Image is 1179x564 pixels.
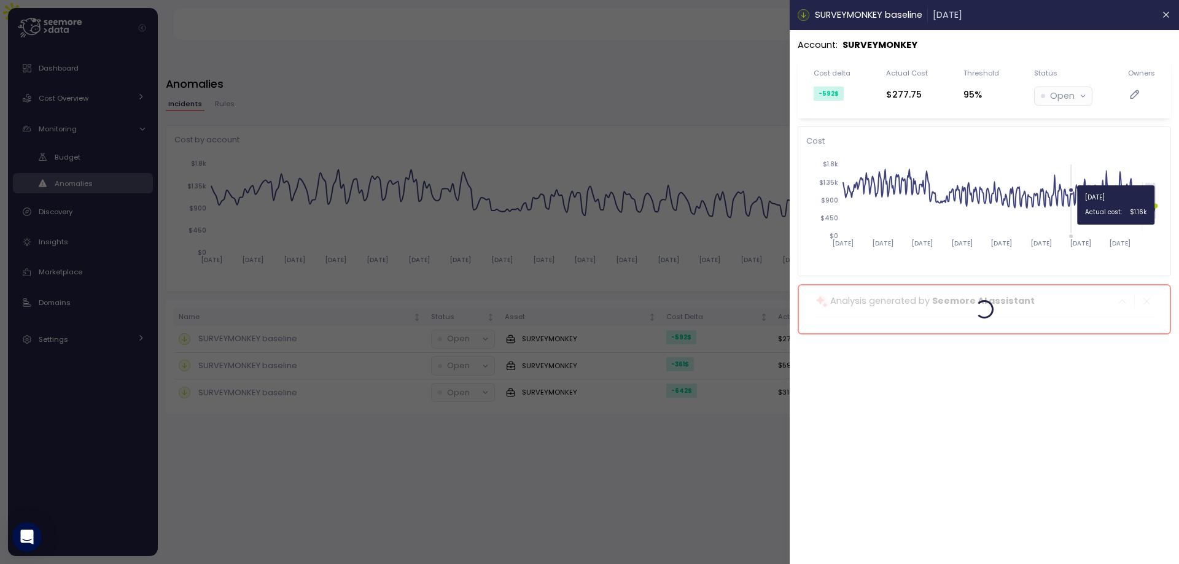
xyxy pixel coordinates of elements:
[833,239,854,247] tspan: [DATE]
[990,239,1012,247] tspan: [DATE]
[886,68,928,78] div: Actual Cost
[933,8,962,22] p: [DATE]
[1035,87,1092,105] button: Open
[951,239,973,247] tspan: [DATE]
[820,215,838,223] tspan: $450
[1051,89,1075,103] p: Open
[963,68,999,78] div: Threshold
[1128,68,1155,78] div: Owners
[1035,68,1058,78] div: Status
[798,38,838,52] p: Account :
[1110,239,1131,247] tspan: [DATE]
[814,87,844,101] div: -592 $
[830,233,838,241] tspan: $0
[814,68,850,78] div: Cost delta
[815,8,922,22] p: SURVEYMONKEY baseline
[12,522,42,552] div: Open Intercom Messenger
[842,38,917,52] p: SURVEYMONKEY
[963,88,999,102] div: 95%
[872,239,893,247] tspan: [DATE]
[806,135,1162,147] p: Cost
[819,179,838,187] tspan: $1.35k
[1070,239,1091,247] tspan: [DATE]
[821,196,838,204] tspan: $900
[1030,239,1052,247] tspan: [DATE]
[823,161,838,169] tspan: $1.8k
[912,239,933,247] tspan: [DATE]
[886,88,928,102] div: $277.75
